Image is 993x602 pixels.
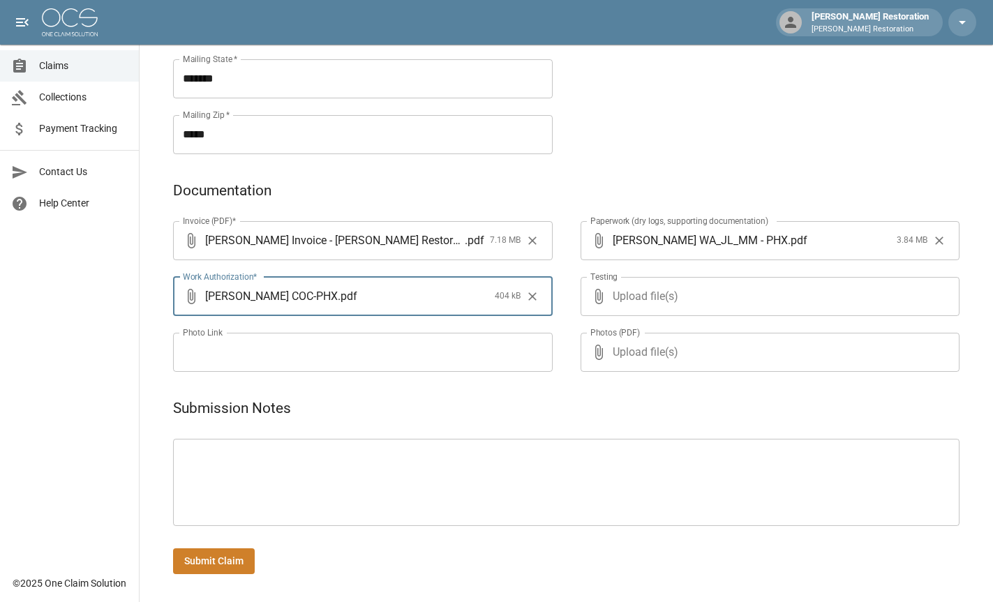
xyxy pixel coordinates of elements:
label: Photos (PDF) [590,326,640,338]
span: Claims [39,59,128,73]
label: Work Authorization* [183,271,257,283]
span: Help Center [39,196,128,211]
span: 3.84 MB [897,234,927,248]
p: [PERSON_NAME] Restoration [812,24,929,36]
button: Submit Claim [173,548,255,574]
button: Clear [522,286,543,307]
span: Collections [39,90,128,105]
label: Mailing State [183,53,237,65]
label: Invoice (PDF)* [183,215,237,227]
span: Contact Us [39,165,128,179]
span: 7.18 MB [490,234,521,248]
label: Photo Link [183,326,223,338]
span: Upload file(s) [613,277,923,316]
label: Testing [590,271,618,283]
img: ocs-logo-white-transparent.png [42,8,98,36]
span: [PERSON_NAME] Invoice - [PERSON_NAME] Restoration - PHX [205,232,465,248]
button: Clear [929,230,950,251]
button: Clear [522,230,543,251]
label: Mailing Zip [183,109,230,121]
span: [PERSON_NAME] WA_JL_MM - PHX [613,232,788,248]
div: © 2025 One Claim Solution [13,576,126,590]
span: . pdf [788,232,807,248]
span: [PERSON_NAME] COC-PHX [205,288,338,304]
span: Upload file(s) [613,333,923,372]
label: Paperwork (dry logs, supporting documentation) [590,215,768,227]
span: . pdf [465,232,484,248]
span: . pdf [338,288,357,304]
span: Payment Tracking [39,121,128,136]
span: 404 kB [495,289,521,303]
button: open drawer [8,8,36,36]
div: [PERSON_NAME] Restoration [806,10,934,35]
